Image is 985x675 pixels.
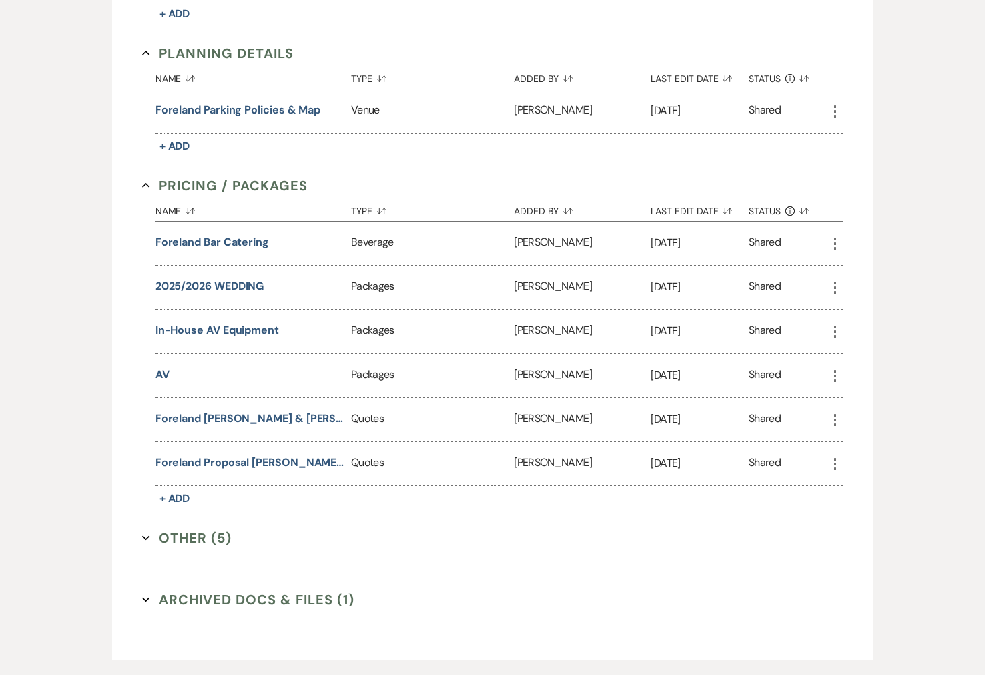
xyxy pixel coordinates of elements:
button: Added By [514,196,651,221]
button: AV [155,367,170,383]
div: Quotes [351,398,514,441]
button: Pricing / Packages [142,176,308,196]
button: Last Edit Date [651,63,749,89]
button: 2025/2026 WEDDING [155,278,264,294]
p: [DATE] [651,411,749,428]
button: Other (5) [142,528,232,548]
div: [PERSON_NAME] [514,354,651,397]
div: Venue [351,89,514,133]
div: [PERSON_NAME] [514,398,651,441]
div: Shared [749,455,781,473]
div: Packages [351,266,514,309]
div: Shared [749,322,781,341]
button: Planning Details [142,43,294,63]
button: In-house AV Equipment [155,322,279,339]
button: Type [351,63,514,89]
span: + Add [159,7,190,21]
button: Foreland Proposal [PERSON_NAME] & [PERSON_NAME] Wedding [155,455,346,471]
div: [PERSON_NAME] [514,442,651,485]
div: [PERSON_NAME] [514,222,651,265]
button: + Add [155,137,194,156]
div: Shared [749,234,781,252]
button: Status [749,63,827,89]
div: [PERSON_NAME] [514,266,651,309]
button: + Add [155,5,194,23]
p: [DATE] [651,102,749,120]
span: + Add [159,491,190,505]
button: Foreland Bar Catering [155,234,269,250]
p: [DATE] [651,234,749,252]
div: Packages [351,310,514,353]
div: Shared [749,278,781,296]
span: + Add [159,139,190,153]
button: Status [749,196,827,221]
div: Quotes [351,442,514,485]
button: Added By [514,63,651,89]
p: [DATE] [651,278,749,296]
button: + Add [155,489,194,508]
button: Type [351,196,514,221]
button: Foreland [PERSON_NAME] & [PERSON_NAME] Wedding [155,411,346,427]
span: Status [749,74,781,83]
div: [PERSON_NAME] [514,89,651,133]
div: Shared [749,411,781,429]
div: Shared [749,367,781,385]
div: Shared [749,102,781,120]
button: Archived Docs & Files (1) [142,590,354,610]
div: Packages [351,354,514,397]
button: Last Edit Date [651,196,749,221]
div: Beverage [351,222,514,265]
button: Foreland Parking Policies & Map [155,102,321,118]
p: [DATE] [651,455,749,472]
button: Name [155,63,351,89]
div: [PERSON_NAME] [514,310,651,353]
p: [DATE] [651,367,749,384]
span: Status [749,206,781,216]
button: Name [155,196,351,221]
p: [DATE] [651,322,749,340]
